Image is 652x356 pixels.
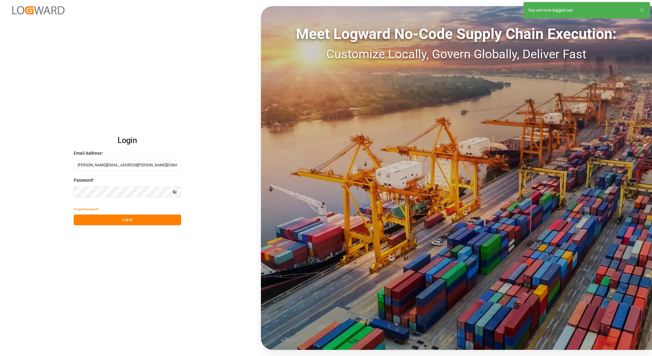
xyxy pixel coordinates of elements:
button: Forgot Password? [74,204,99,215]
div: Meet Logward No-Code Supply Chain Execution: [261,23,652,45]
div: You are now logged out [528,7,634,14]
div: Customize Locally, Govern Globally, Deliver Fast [261,45,652,64]
h2: Login [74,131,181,150]
button: Log In [74,215,181,225]
img: Logward_new_orange.png [12,6,64,14]
span: Password [74,177,93,184]
span: Email Address [74,150,102,157]
input: Enter your email [74,160,181,171]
